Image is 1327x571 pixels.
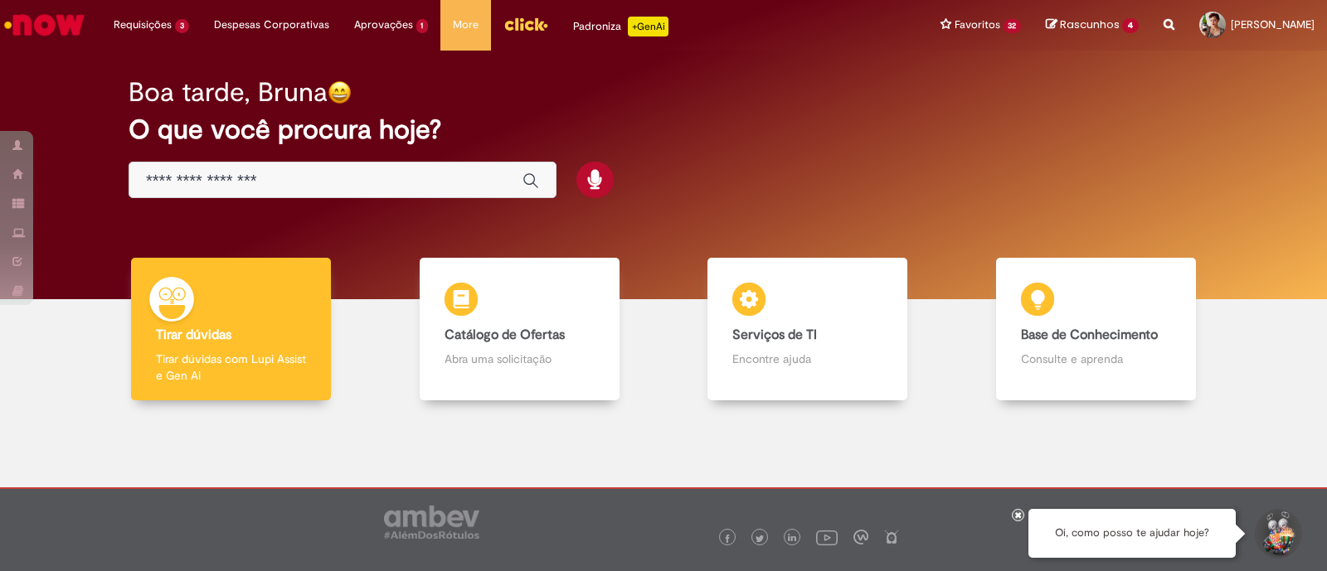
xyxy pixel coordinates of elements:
[1028,509,1236,558] div: Oi, como posso te ajudar hoje?
[1046,17,1139,33] a: Rascunhos
[884,530,899,544] img: logo_footer_naosei.png
[663,258,952,401] a: Serviços de TI Encontre ajuda
[384,506,479,539] img: logo_footer_ambev_rotulo_gray.png
[156,351,306,384] p: Tirar dúvidas com Lupi Assist e Gen Ai
[628,17,668,36] p: +GenAi
[175,19,189,33] span: 3
[1021,327,1158,343] b: Base de Conhecimento
[453,17,479,33] span: More
[955,17,1000,33] span: Favoritos
[328,80,352,104] img: happy-face.png
[788,534,796,544] img: logo_footer_linkedin.png
[354,17,413,33] span: Aprovações
[1231,17,1315,31] span: [PERSON_NAME]
[129,115,1198,144] h2: O que você procura hoje?
[445,351,595,367] p: Abra uma solicitação
[445,327,565,343] b: Catálogo de Ofertas
[376,258,664,401] a: Catálogo de Ofertas Abra uma solicitação
[114,17,172,33] span: Requisições
[723,535,732,543] img: logo_footer_facebook.png
[1021,351,1171,367] p: Consulte e aprenda
[214,17,329,33] span: Despesas Corporativas
[1252,509,1302,559] button: Iniciar Conversa de Suporte
[732,351,882,367] p: Encontre ajuda
[1004,19,1022,33] span: 32
[87,258,376,401] a: Tirar dúvidas Tirar dúvidas com Lupi Assist e Gen Ai
[156,327,231,343] b: Tirar dúvidas
[2,8,87,41] img: ServiceNow
[952,258,1241,401] a: Base de Conhecimento Consulte e aprenda
[573,17,668,36] div: Padroniza
[416,19,429,33] span: 1
[503,12,548,36] img: click_logo_yellow_360x200.png
[816,526,838,548] img: logo_footer_youtube.png
[129,78,328,107] h2: Boa tarde, Bruna
[732,327,817,343] b: Serviços de TI
[756,535,764,543] img: logo_footer_twitter.png
[1122,18,1139,33] span: 4
[853,530,868,544] img: logo_footer_workplace.png
[1060,17,1120,32] span: Rascunhos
